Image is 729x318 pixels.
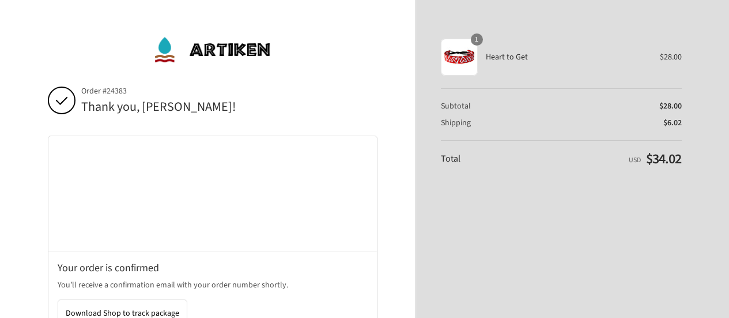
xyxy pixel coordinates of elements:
[441,39,478,76] img: Heart to Get
[58,261,368,275] h2: Your order is confirmed
[441,117,471,129] span: Shipping
[58,279,368,291] p: You’ll receive a confirmation email with your order number shortly.
[441,101,517,111] th: Subtotal
[48,136,377,252] iframe: Google map displaying pin point of shipping address: Lake Geneva, Wisconsin
[646,149,681,169] span: $34.02
[660,51,682,63] span: $28.00
[471,33,483,46] span: 1
[629,155,641,165] span: USD
[81,99,377,115] h2: Thank you, [PERSON_NAME]!
[486,52,644,62] span: Heart to Get
[663,117,682,129] span: $6.02
[441,152,460,165] span: Total
[48,136,377,252] div: Google map displaying pin point of shipping address: Lake Geneva, Wisconsin
[153,32,271,67] img: ArtiKen
[659,100,682,112] span: $28.00
[81,86,377,96] span: Order #24383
